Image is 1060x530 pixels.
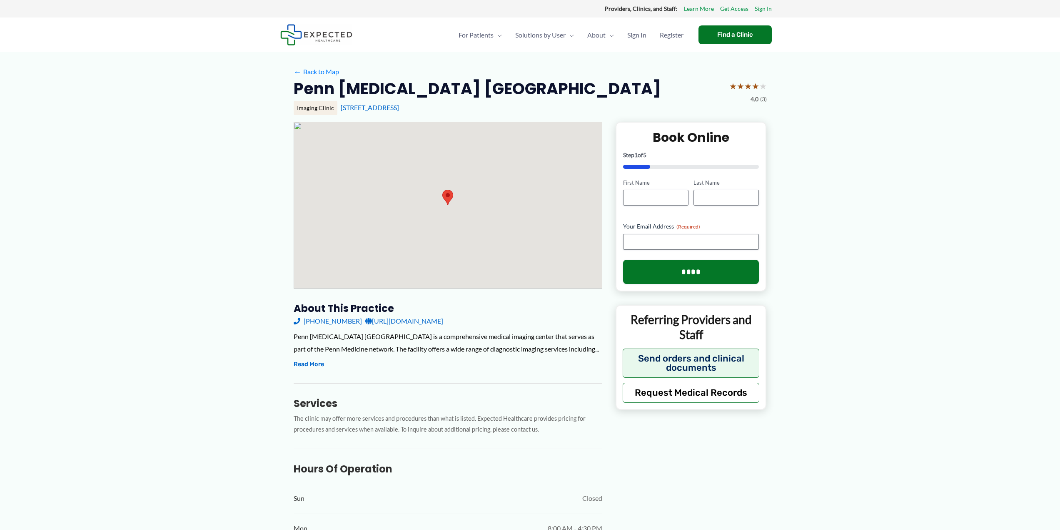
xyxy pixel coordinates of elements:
[623,383,760,403] button: Request Medical Records
[605,5,678,12] strong: Providers, Clinics, and Staff:
[693,179,759,187] label: Last Name
[581,20,621,50] a: AboutMenu Toggle
[752,78,759,94] span: ★
[294,302,602,315] h3: About this practice
[280,24,352,45] img: Expected Healthcare Logo - side, dark font, small
[459,20,494,50] span: For Patients
[587,20,606,50] span: About
[623,222,759,231] label: Your Email Address
[623,349,760,378] button: Send orders and clinical documents
[294,330,602,355] div: Penn [MEDICAL_DATA] [GEOGRAPHIC_DATA] is a comprehensive medical imaging center that serves as pa...
[676,224,700,230] span: (Required)
[294,65,339,78] a: ←Back to Map
[729,78,737,94] span: ★
[294,359,324,369] button: Read More
[452,20,690,50] nav: Primary Site Navigation
[623,312,760,342] p: Referring Providers and Staff
[760,94,767,105] span: (3)
[294,78,661,99] h2: Penn [MEDICAL_DATA] [GEOGRAPHIC_DATA]
[744,78,752,94] span: ★
[623,179,688,187] label: First Name
[751,94,758,105] span: 4.0
[621,20,653,50] a: Sign In
[698,25,772,44] a: Find a Clinic
[294,101,337,115] div: Imaging Clinic
[509,20,581,50] a: Solutions by UserMenu Toggle
[623,152,759,158] p: Step of
[684,3,714,14] a: Learn More
[294,68,302,75] span: ←
[341,103,399,111] a: [STREET_ADDRESS]
[737,78,744,94] span: ★
[720,3,748,14] a: Get Access
[365,315,443,327] a: [URL][DOMAIN_NAME]
[566,20,574,50] span: Menu Toggle
[627,20,646,50] span: Sign In
[452,20,509,50] a: For PatientsMenu Toggle
[294,462,602,475] h3: Hours of Operation
[660,20,683,50] span: Register
[515,20,566,50] span: Solutions by User
[755,3,772,14] a: Sign In
[759,78,767,94] span: ★
[294,397,602,410] h3: Services
[623,129,759,146] h2: Book Online
[582,492,602,505] span: Closed
[494,20,502,50] span: Menu Toggle
[653,20,690,50] a: Register
[294,315,362,327] a: [PHONE_NUMBER]
[294,492,304,505] span: Sun
[294,413,602,436] p: The clinic may offer more services and procedures than what is listed. Expected Healthcare provid...
[643,151,646,158] span: 5
[634,151,638,158] span: 1
[606,20,614,50] span: Menu Toggle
